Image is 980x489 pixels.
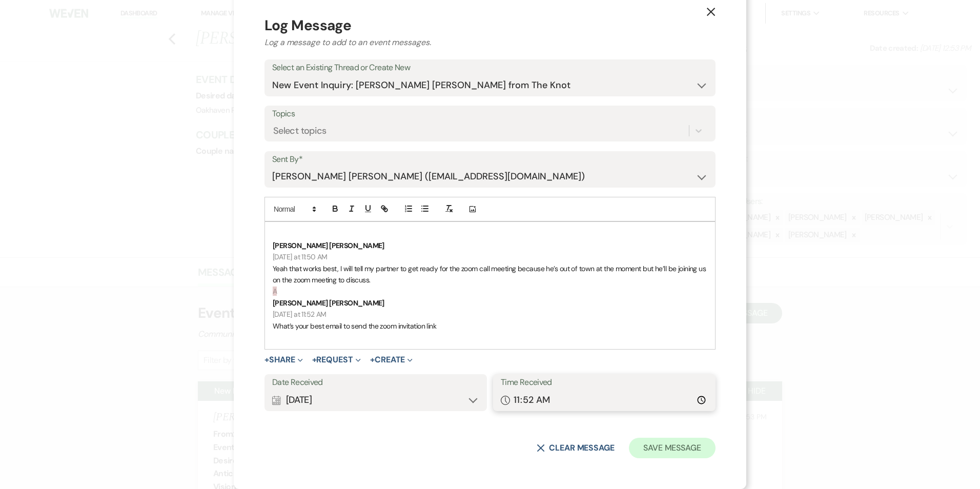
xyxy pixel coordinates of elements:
label: Time Received [501,375,708,390]
label: Date Received [272,375,479,390]
span: [DATE] at 11:52 AM [273,310,326,319]
span: [DATE] at 11:50 AM [273,252,328,261]
button: Request [312,356,361,364]
span: + [370,356,375,364]
strong: [PERSON_NAME] [PERSON_NAME] [273,298,384,308]
span: What’s your best email to send the zoom invitation link [273,321,436,331]
label: Sent By* [272,152,708,167]
p: Log a message to add to an event messages. [264,36,716,49]
div: Select topics [273,124,326,138]
button: Save Message [629,438,716,458]
button: Clear message [537,444,615,452]
label: Topics [272,107,708,121]
button: Create [370,356,413,364]
button: Share [264,356,303,364]
label: Select an Existing Thread or Create New [272,60,708,75]
strong: [PERSON_NAME] [PERSON_NAME] [273,241,384,250]
span: + [264,356,269,364]
span: A [273,287,277,296]
span: Yeah that works best, I will tell my partner to get ready for the zoom call meeting because he’s ... [273,264,708,284]
p: Log Message [264,15,716,36]
div: [DATE] [272,390,479,410]
span: + [312,356,317,364]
